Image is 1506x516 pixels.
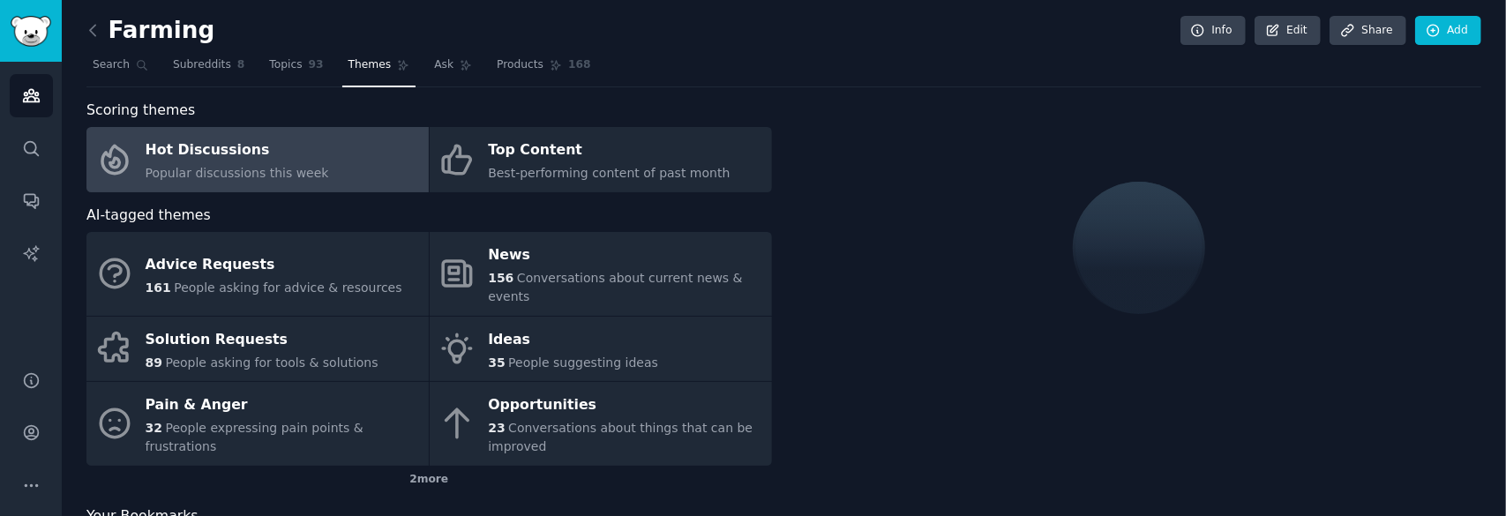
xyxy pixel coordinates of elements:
span: Conversations about current news & events [488,271,742,303]
a: Ideas35People suggesting ideas [430,317,772,382]
a: Opportunities23Conversations about things that can be improved [430,382,772,466]
div: News [488,242,762,270]
div: 2 more [86,466,772,494]
a: Subreddits8 [167,51,251,87]
a: Themes [342,51,416,87]
a: Advice Requests161People asking for advice & resources [86,232,429,316]
div: Opportunities [488,392,762,420]
span: Ask [434,57,453,73]
span: Subreddits [173,57,231,73]
span: AI-tagged themes [86,205,211,227]
span: Search [93,57,130,73]
span: People expressing pain points & frustrations [146,421,363,453]
span: 32 [146,421,162,435]
a: Products168 [491,51,596,87]
span: Themes [348,57,392,73]
span: People suggesting ideas [508,355,658,370]
div: Solution Requests [146,325,378,354]
a: News156Conversations about current news & events [430,232,772,316]
span: Scoring themes [86,100,195,122]
a: Ask [428,51,478,87]
span: 156 [488,271,513,285]
div: Top Content [488,137,730,165]
span: 168 [568,57,591,73]
a: Top ContentBest-performing content of past month [430,127,772,192]
div: Pain & Anger [146,392,420,420]
div: Hot Discussions [146,137,329,165]
span: 89 [146,355,162,370]
a: Search [86,51,154,87]
a: Add [1415,16,1481,46]
a: Solution Requests89People asking for tools & solutions [86,317,429,382]
div: Ideas [488,325,658,354]
a: Share [1330,16,1405,46]
span: 93 [309,57,324,73]
span: 161 [146,280,171,295]
div: Advice Requests [146,251,402,279]
a: Edit [1255,16,1321,46]
span: People asking for advice & resources [174,280,401,295]
a: Hot DiscussionsPopular discussions this week [86,127,429,192]
span: Popular discussions this week [146,166,329,180]
h2: Farming [86,17,214,45]
a: Pain & Anger32People expressing pain points & frustrations [86,382,429,466]
span: Topics [269,57,302,73]
span: 8 [237,57,245,73]
a: Topics93 [263,51,329,87]
span: People asking for tools & solutions [165,355,378,370]
span: Conversations about things that can be improved [488,421,753,453]
a: Info [1180,16,1246,46]
img: GummySearch logo [11,16,51,47]
span: 23 [488,421,505,435]
span: Products [497,57,543,73]
span: 35 [488,355,505,370]
span: Best-performing content of past month [488,166,730,180]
